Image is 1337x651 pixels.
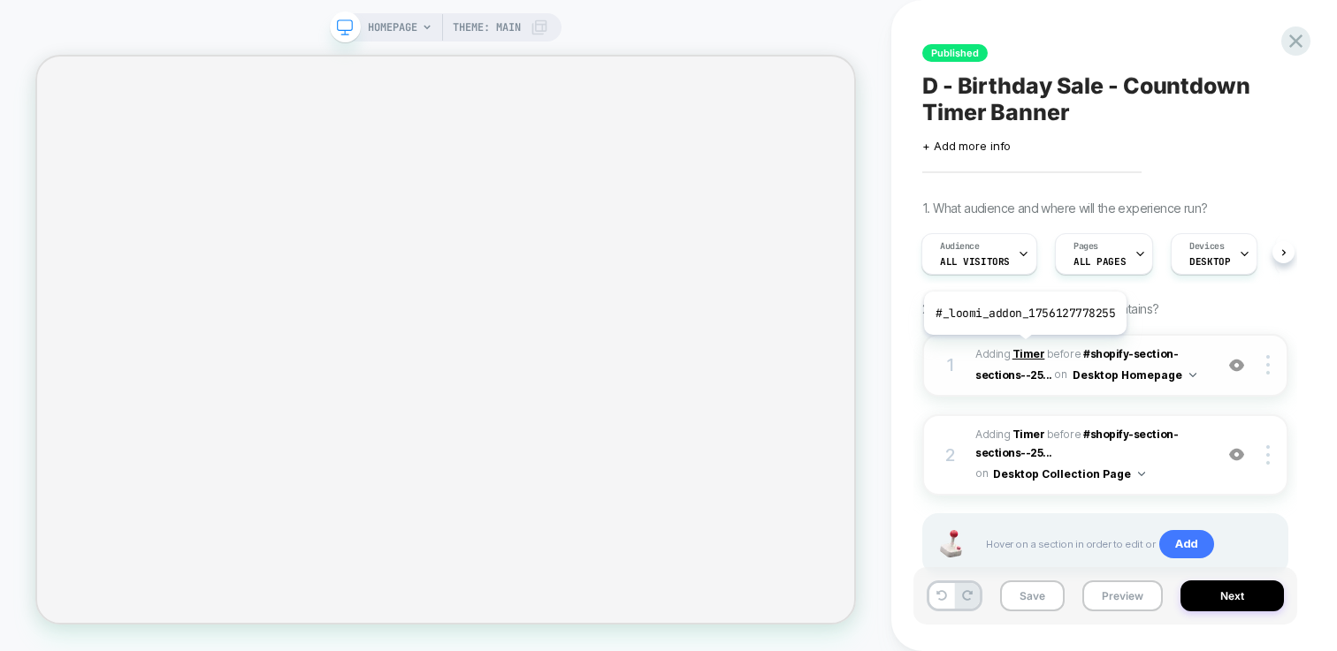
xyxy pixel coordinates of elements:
img: close [1266,355,1270,375]
div: 1 [942,349,959,381]
span: Devices [1189,240,1224,253]
span: Hover on a section in order to edit or [986,530,1269,558]
span: ALL PAGES [1073,255,1126,268]
span: All Visitors [940,255,1010,268]
span: Add [1159,530,1214,558]
button: Desktop Collection Page [993,463,1145,485]
b: Timer [1012,347,1045,360]
span: Adding [975,347,1044,360]
button: Save [1000,580,1065,611]
b: Timer [1012,428,1045,441]
span: DESKTOP [1189,255,1230,268]
span: Pages [1073,240,1098,253]
span: Theme: MAIN [453,13,521,42]
img: down arrow [1138,472,1145,476]
button: Next [1180,580,1284,611]
span: HOMEPAGE [368,13,417,42]
span: + Add more info [922,139,1011,153]
img: Joystick [933,530,968,557]
img: crossed eye [1229,358,1244,373]
span: on [1054,365,1066,384]
span: 2. Which changes the experience contains? [922,301,1158,316]
span: 1. What audience and where will the experience run? [922,201,1207,216]
button: Desktop Homepage [1073,364,1196,386]
span: Adding [975,428,1044,441]
span: BEFORE [1047,428,1081,441]
span: on [975,464,988,483]
span: Published [922,44,988,62]
span: D - Birthday Sale - Countdown Timer Banner [922,72,1288,125]
span: BEFORE [1047,347,1081,360]
img: down arrow [1189,373,1196,377]
img: close [1266,445,1270,465]
img: crossed eye [1229,447,1244,462]
button: Preview [1082,580,1163,611]
span: Audience [940,240,980,253]
div: 2 [942,439,959,471]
